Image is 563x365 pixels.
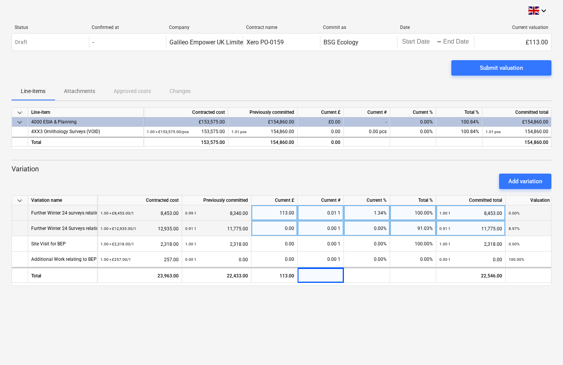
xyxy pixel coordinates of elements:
div: £0.00 [298,117,344,127]
div: 0.00 1 [298,236,344,252]
small: 1.00 × £257.00 / 1 [101,257,131,262]
div: £154,860.00 [228,117,298,127]
div: 0.00 1 [298,252,344,267]
div: 113.00 [255,205,294,221]
div: Contract name [246,25,317,30]
div: 4000 ESIA & Planning [31,117,140,127]
small: 0.91 1 [439,226,451,231]
div: Current £ [251,196,298,205]
div: 8,340.00 [185,205,248,221]
div: 2,318.00 [101,236,179,252]
div: 100.84% [436,117,483,127]
small: 0.99 1 [185,211,196,215]
div: 0.00 1 [298,221,344,236]
div: Company [169,25,240,30]
div: Total [28,137,144,147]
button: Submit valuation [451,60,551,76]
div: 0.00% [390,127,436,137]
div: 2,318.00 [439,236,502,252]
small: 1.00 × £2,318.00 / 1 [101,242,134,246]
div: - [92,39,94,46]
div: 4XX3 Ornithology Surveys (VOID) [31,127,140,137]
div: 0.00 pcs [344,127,390,137]
span: keyboard_arrow_down [15,196,24,205]
div: Total % [436,108,483,117]
div: 8,453.00 [439,205,502,221]
div: 1.34% [344,205,390,221]
div: 154,860.00 [231,138,294,147]
div: 11,775.00 [439,221,502,237]
div: Total [28,267,97,283]
small: 8.97% [509,226,519,231]
div: 154,860.00 [486,127,548,137]
div: 12,935.00 [101,221,179,237]
div: Total % [390,196,436,205]
div: Variation name [28,196,97,205]
div: Add variation [508,176,542,186]
div: 0.00 [255,236,294,252]
div: 91.03% [390,221,436,236]
div: 22,546.00 [436,267,506,283]
div: 0.00% [390,252,436,267]
div: Date [400,25,471,30]
div: Galileo Empower UK Limited (previously GGE Scotland Limited) [169,39,341,46]
div: Current # [298,196,344,205]
small: 100.00% [509,257,524,262]
div: 0.00 [255,252,294,267]
div: Current # [344,108,390,117]
button: Add variation [499,174,551,189]
div: 0.00% [344,221,390,236]
div: BSG Ecology [323,39,359,46]
div: 0.00 [298,137,344,147]
div: 100.00% [390,236,436,252]
small: 0.00% [509,242,519,246]
div: - [437,40,442,44]
div: Commit as [323,25,394,30]
div: 0.00% [344,252,390,267]
small: 0.00 1 [439,257,451,262]
div: £154,860.00 [483,117,552,127]
div: Confirmed at [92,25,163,30]
div: 8,453.00 [101,205,179,221]
div: Previously committed [182,196,251,205]
small: 0.00% [509,211,519,215]
div: 2,318.00 [185,236,248,252]
div: Contracted cost [144,108,228,117]
small: 0.00 1 [185,257,196,262]
div: 100.84% [436,127,483,137]
div: 154,860.00 [231,127,294,137]
div: 0.00% [344,236,390,252]
small: 1.00 × £8,453.00 / 1 [101,211,134,215]
div: Previously committed [228,108,298,117]
div: 154,860.00 [483,137,552,147]
small: 1.00 1 [439,211,451,215]
div: - [344,117,390,127]
div: Committed total [436,196,506,205]
div: Xero PO-0159 [246,39,284,46]
small: 1.01 pcs [486,130,501,134]
small: 0.91 1 [185,226,196,231]
div: Status [15,25,85,30]
div: Line-item [28,108,144,117]
div: 100.00% [390,205,436,221]
div: Further Winter 24 surveys relating to Eagle [31,205,119,220]
input: Start Date [400,37,437,47]
div: Current £ [298,108,344,117]
p: Variation [12,164,551,174]
div: Submit valuation [480,63,523,73]
small: 1.01 pcs [231,130,246,134]
div: £113.00 [474,36,551,48]
div: 11,775.00 [185,221,248,237]
div: 0.00 [185,252,248,267]
div: Current valuation [478,25,548,30]
p: Line-items [21,87,45,95]
input: End Date [442,37,478,47]
div: 0.01 1 [298,205,344,221]
div: 0.00% [390,117,436,127]
p: Attachments [64,87,95,95]
div: Current % [390,108,436,117]
small: 1.00 1 [439,242,451,246]
div: Site Visit for BEP [31,236,66,251]
div: 23,963.00 [97,267,182,283]
div: Contracted cost [97,196,182,205]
